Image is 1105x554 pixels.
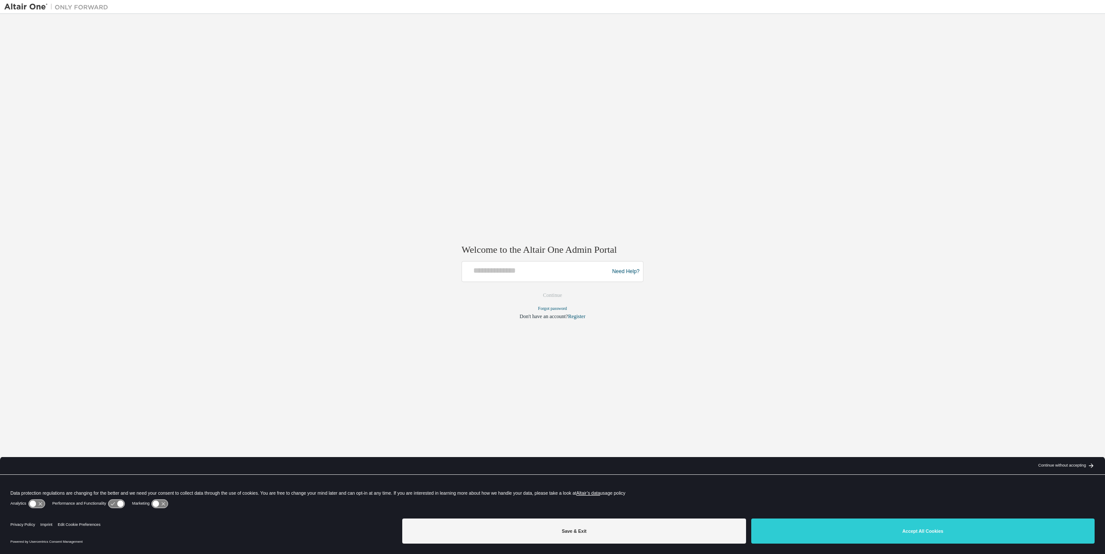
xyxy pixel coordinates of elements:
span: Don't have an account? [520,314,568,320]
a: Need Help? [612,271,640,272]
h2: Welcome to the Altair One Admin Portal [462,244,643,256]
img: Altair One [4,3,113,11]
a: Register [568,314,585,320]
a: Forgot password [538,306,567,311]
